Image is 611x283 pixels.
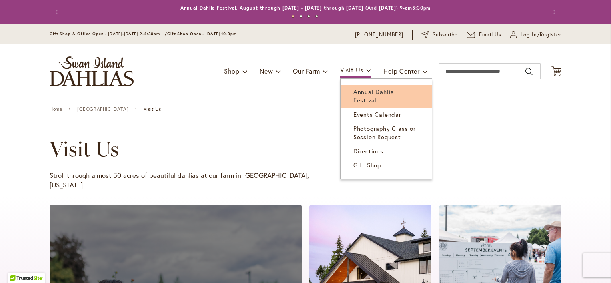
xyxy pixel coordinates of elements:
[180,5,431,11] a: Annual Dahlia Festival, August through [DATE] - [DATE] through [DATE] (And [DATE]) 9-am5:30pm
[224,67,240,75] span: Shop
[50,56,134,86] a: store logo
[421,31,458,39] a: Subscribe
[300,15,302,18] button: 2 of 4
[353,88,394,104] span: Annual Dahlia Festival
[292,15,294,18] button: 1 of 4
[510,31,561,39] a: Log In/Register
[353,161,381,169] span: Gift Shop
[340,66,363,74] span: Visit Us
[545,4,561,20] button: Next
[353,124,416,141] span: Photography Class or Session Request
[50,137,538,161] h1: Visit Us
[353,147,383,155] span: Directions
[383,67,420,75] span: Help Center
[307,15,310,18] button: 3 of 4
[50,106,62,112] a: Home
[433,31,458,39] span: Subscribe
[167,31,237,36] span: Gift Shop Open - [DATE] 10-3pm
[479,31,502,39] span: Email Us
[50,171,309,190] p: Stroll through almost 50 acres of beautiful dahlias at our farm in [GEOGRAPHIC_DATA], [US_STATE].
[50,31,167,36] span: Gift Shop & Office Open - [DATE]-[DATE] 9-4:30pm /
[467,31,502,39] a: Email Us
[77,106,128,112] a: [GEOGRAPHIC_DATA]
[521,31,561,39] span: Log In/Register
[293,67,320,75] span: Our Farm
[353,110,401,118] span: Events Calendar
[355,31,403,39] a: [PHONE_NUMBER]
[144,106,161,112] span: Visit Us
[315,15,318,18] button: 4 of 4
[50,4,66,20] button: Previous
[260,67,273,75] span: New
